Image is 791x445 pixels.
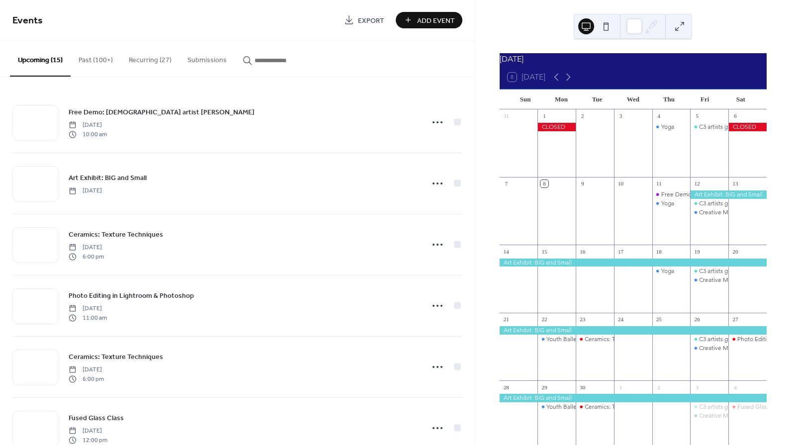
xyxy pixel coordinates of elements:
div: C3 artists group [690,123,728,131]
span: Art Exhibit: BIG and Small [69,173,147,183]
button: Past (100+) [71,40,121,76]
a: Photo Editing in Lightroom & Photoshop [69,290,194,301]
button: Submissions [179,40,235,76]
div: Youth Ballet [546,403,579,411]
div: Tue [579,89,615,109]
div: Ceramics: Texture Techniques [576,403,614,411]
div: 13 [731,180,739,187]
a: Fused Glass Class [69,412,124,424]
div: Yoga [652,267,691,275]
span: 6:00 pm [69,374,104,383]
div: 30 [579,383,586,391]
span: [DATE] [69,186,102,195]
span: Events [12,11,43,30]
div: 2 [655,383,663,391]
button: Add Event [396,12,462,28]
div: C3 artists group [690,199,728,208]
div: Art Exhibit: BIG and Small [500,326,767,335]
div: Creative Movement ages 2-4 [690,276,728,284]
span: [DATE] [69,365,104,374]
div: Yoga [661,123,674,131]
div: Yoga [652,123,691,131]
div: CLOSED [537,123,576,131]
div: 11 [655,180,663,187]
span: 10:00 am [69,130,107,139]
div: Art Exhibit: BIG and Small [500,259,767,267]
div: C3 artists group [699,335,740,344]
div: Ceramics: Texture Techniques [585,335,665,344]
div: Youth Ballet [537,335,576,344]
div: 7 [503,180,510,187]
div: Yoga [661,267,674,275]
div: Wed [615,89,651,109]
button: Upcoming (15) [10,40,71,77]
div: Yoga [661,199,674,208]
div: Photo Editing in Lightroom & Photoshop [728,335,767,344]
div: 5 [693,112,701,120]
div: Fused Glass Class [737,403,784,411]
div: 12 [693,180,701,187]
div: 2 [579,112,586,120]
a: Ceramics: Texture Techniques [69,229,163,240]
div: CLOSED [728,123,767,131]
span: 12:00 pm [69,436,107,445]
a: Ceramics: Texture Techniques [69,351,163,362]
div: C3 artists group [699,123,740,131]
a: Art Exhibit: BIG and Small [69,172,147,183]
div: Creative Movement ages 2-4 [690,208,728,217]
span: Export [358,15,384,26]
div: 27 [731,316,739,323]
span: [DATE] [69,427,107,436]
div: 14 [503,248,510,255]
div: 3 [693,383,701,391]
div: Thu [651,89,687,109]
div: 1 [617,383,624,391]
div: 8 [540,180,548,187]
div: C3 artists group [690,335,728,344]
div: Free Demo: Blacksmith artist Joe Lafata [652,190,691,199]
div: C3 artists group [699,403,740,411]
div: Ceramics: Texture Techniques [576,335,614,344]
div: 20 [731,248,739,255]
div: 23 [579,316,586,323]
span: Free Demo: [DEMOGRAPHIC_DATA] artist [PERSON_NAME] [69,107,255,118]
div: [DATE] [500,53,767,65]
div: Art Exhibit: BIG and Small [690,190,767,199]
div: Sat [723,89,759,109]
span: Ceramics: Texture Techniques [69,230,163,240]
span: [DATE] [69,243,104,252]
span: 11:00 am [69,313,107,322]
div: Creative Movement ages 2-4 [690,344,728,353]
span: Add Event [417,15,455,26]
div: Yoga [652,199,691,208]
div: 1 [540,112,548,120]
div: C3 artists group [699,199,740,208]
div: C3 artists group [690,403,728,411]
div: 28 [503,383,510,391]
div: 4 [731,383,739,391]
div: 6 [731,112,739,120]
div: 10 [617,180,624,187]
div: 15 [540,248,548,255]
div: 31 [503,112,510,120]
div: 22 [540,316,548,323]
div: Ceramics: Texture Techniques [585,403,665,411]
div: 24 [617,316,624,323]
span: Ceramics: Texture Techniques [69,352,163,362]
span: Fused Glass Class [69,413,124,424]
div: 25 [655,316,663,323]
div: 17 [617,248,624,255]
a: Free Demo: [DEMOGRAPHIC_DATA] artist [PERSON_NAME] [69,106,255,118]
div: 26 [693,316,701,323]
div: 18 [655,248,663,255]
div: 4 [655,112,663,120]
span: [DATE] [69,304,107,313]
div: Youth Ballet [537,403,576,411]
div: 29 [540,383,548,391]
div: 3 [617,112,624,120]
div: Creative Movement ages 2-4 [690,412,728,420]
div: Art Exhibit: BIG and Small [500,394,767,402]
div: Fri [687,89,723,109]
div: C3 artists group [699,267,740,275]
